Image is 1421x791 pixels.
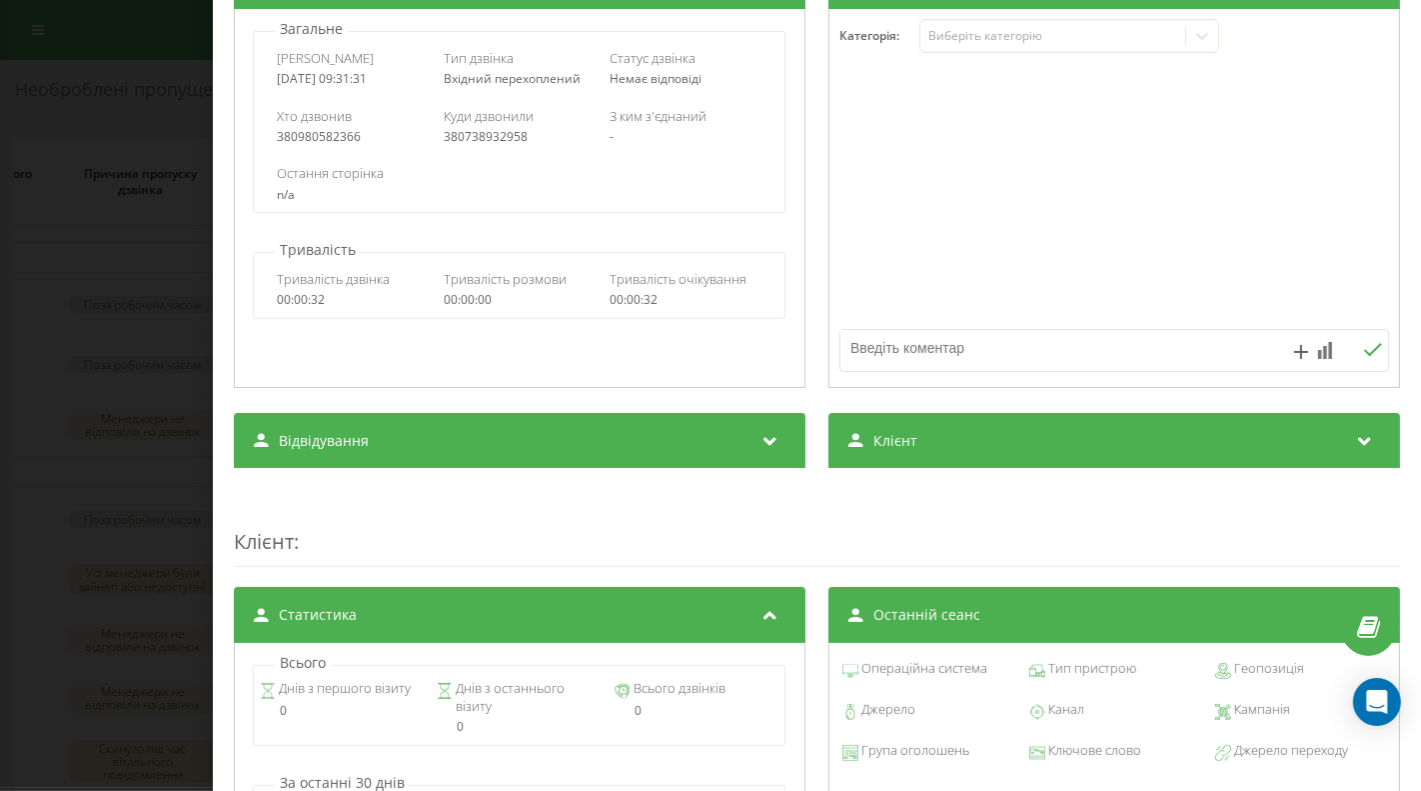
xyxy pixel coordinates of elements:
div: n/a [278,188,762,202]
span: Статус дзвінка [610,49,696,67]
span: З ким з'єднаний [610,107,707,125]
div: 380738932958 [444,130,596,144]
span: Тривалість розмови [444,270,567,288]
span: Статистика [279,605,357,625]
span: Клієнт [234,528,294,555]
span: Тип пристрою [1045,659,1136,679]
div: - [610,130,761,144]
span: Хто дзвонив [278,107,353,125]
div: 00:00:00 [444,293,596,307]
span: Днів з останнього візиту [454,679,603,715]
span: [PERSON_NAME] [278,49,375,67]
span: Канал [1045,700,1084,720]
span: Клієнт [873,431,917,451]
span: Останній сеанс [873,605,980,625]
span: Група оголошень [858,741,969,761]
span: Джерело [858,700,915,720]
div: [DATE] 09:31:31 [278,72,430,86]
div: 0 [261,704,426,718]
div: 00:00:32 [610,293,761,307]
span: Немає відповіді [610,70,702,87]
h4: Категорія : [839,29,919,43]
span: Всього дзвінків [631,679,725,699]
div: 0 [438,720,603,734]
span: Днів з першого візиту [277,679,412,699]
div: 0 [615,704,779,718]
span: Остання сторінка [278,164,385,182]
span: Вхідний перехоплений [444,70,581,87]
div: 00:00:32 [278,293,430,307]
div: Виберіть категорію [928,28,1178,44]
span: Тип дзвінка [444,49,514,67]
span: Відвідування [279,431,369,451]
div: : [234,488,1400,567]
span: Джерело переходу [1232,741,1349,761]
span: Кампанія [1232,700,1291,720]
div: Open Intercom Messenger [1353,678,1401,726]
span: Куди дзвонили [444,107,534,125]
span: Ключове слово [1045,741,1141,761]
p: Всього [275,653,331,673]
span: Тривалість очікування [610,270,746,288]
p: Тривалість [275,240,361,260]
p: Загальне [275,19,348,39]
span: Тривалість дзвінка [278,270,391,288]
span: Геопозиція [1232,659,1305,679]
span: Операційна система [858,659,987,679]
div: 380980582366 [278,130,430,144]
